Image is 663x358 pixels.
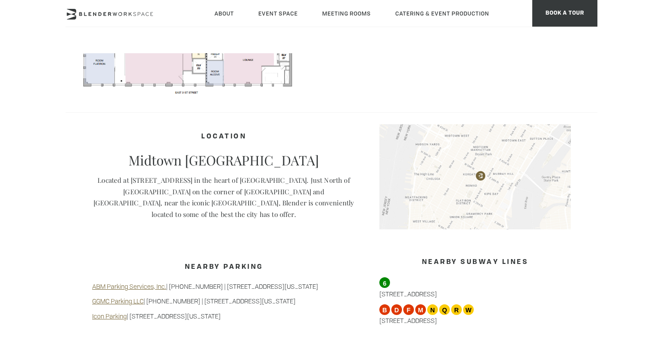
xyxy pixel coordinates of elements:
[439,304,450,315] span: Q
[415,304,426,315] span: M
[379,304,571,325] p: [STREET_ADDRESS]
[92,297,355,306] p: | [PHONE_NUMBER] | [STREET_ADDRESS][US_STATE]
[391,304,402,315] span: D
[92,297,144,305] a: GGMC Parking LLC
[92,282,355,291] p: | [PHONE_NUMBER] | [STREET_ADDRESS][US_STATE]
[92,129,355,146] h4: Location
[379,277,571,298] p: [STREET_ADDRESS]
[92,282,166,291] a: ABM Parking Services, Inc.
[379,254,571,271] h3: Nearby Subway Lines
[379,277,390,288] span: 6
[92,312,355,321] p: | [STREET_ADDRESS][US_STATE]
[463,304,474,315] span: W
[92,152,355,168] p: Midtown [GEOGRAPHIC_DATA]
[379,124,571,230] img: blender-map.jpg
[503,244,663,358] iframe: Chat Widget
[92,312,127,320] a: Icon Parking
[92,175,355,220] p: Located at [STREET_ADDRESS] in the heart of [GEOGRAPHIC_DATA]. Just North of [GEOGRAPHIC_DATA] on...
[92,259,355,276] h3: Nearby Parking
[379,304,390,315] span: B
[451,304,462,315] span: R
[427,304,438,315] span: N
[403,304,414,315] span: F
